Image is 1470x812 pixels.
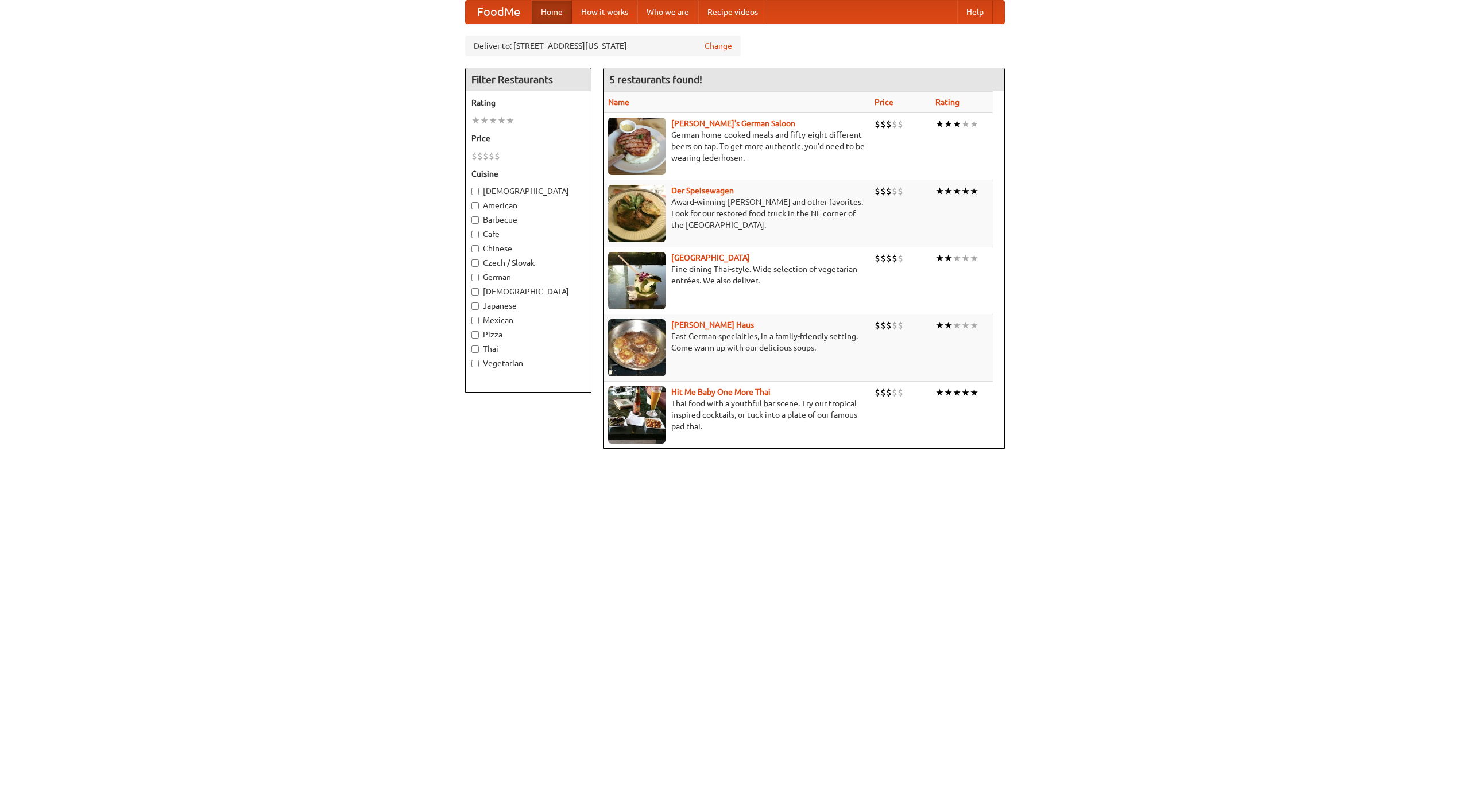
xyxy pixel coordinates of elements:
li: $ [892,118,898,130]
label: Czech / Slovak [471,257,585,269]
li: $ [875,252,880,265]
li: ★ [953,319,961,332]
li: $ [886,185,892,197]
li: $ [880,252,886,265]
li: $ [483,150,489,162]
li: $ [875,386,880,399]
li: ★ [970,319,978,332]
img: babythai.jpg [608,386,666,444]
li: $ [880,118,886,130]
li: $ [471,150,477,162]
li: ★ [935,319,944,332]
a: Name [608,98,629,107]
input: American [471,202,479,209]
li: $ [880,319,886,332]
li: $ [898,319,903,332]
li: ★ [961,185,970,197]
li: ★ [961,118,970,130]
li: $ [880,386,886,399]
input: Chinese [471,245,479,252]
div: Deliver to: [STREET_ADDRESS][US_STATE] [465,36,741,56]
a: Who we are [637,1,698,24]
li: ★ [471,114,480,127]
li: ★ [953,118,961,130]
li: $ [898,252,903,265]
p: East German specialties, in a family-friendly setting. Come warm up with our delicious soups. [608,331,865,353]
li: $ [892,252,898,265]
li: ★ [944,386,953,399]
li: ★ [935,252,944,265]
input: Cafe [471,231,479,238]
li: ★ [961,386,970,399]
a: Home [532,1,572,24]
li: ★ [970,185,978,197]
label: Thai [471,343,585,355]
input: German [471,274,479,281]
a: Der Speisewagen [671,186,734,195]
li: $ [892,319,898,332]
li: ★ [480,114,489,127]
a: Price [875,98,893,107]
input: Thai [471,345,479,353]
h5: Price [471,133,585,144]
li: ★ [935,185,944,197]
li: $ [886,386,892,399]
label: [DEMOGRAPHIC_DATA] [471,185,585,197]
li: ★ [935,386,944,399]
img: satay.jpg [608,252,666,309]
input: [DEMOGRAPHIC_DATA] [471,188,479,195]
label: Barbecue [471,214,585,226]
li: ★ [935,118,944,130]
li: ★ [497,114,506,127]
p: German home-cooked meals and fifty-eight different beers on tap. To get more authentic, you'd nee... [608,129,865,164]
input: Barbecue [471,216,479,224]
input: Vegetarian [471,360,479,367]
h4: Filter Restaurants [466,68,591,91]
input: Mexican [471,317,479,324]
img: esthers.jpg [608,118,666,175]
li: ★ [944,319,953,332]
li: $ [886,319,892,332]
li: ★ [953,185,961,197]
p: Award-winning [PERSON_NAME] and other favorites. Look for our restored food truck in the NE corne... [608,196,865,231]
label: Japanese [471,300,585,312]
li: ★ [961,319,970,332]
input: Pizza [471,331,479,339]
li: ★ [961,252,970,265]
li: $ [898,386,903,399]
li: $ [880,185,886,197]
input: Japanese [471,302,479,310]
li: $ [892,185,898,197]
li: ★ [489,114,497,127]
label: [DEMOGRAPHIC_DATA] [471,286,585,297]
a: Hit Me Baby One More Thai [671,387,771,397]
li: ★ [970,252,978,265]
a: [PERSON_NAME] Haus [671,320,754,329]
li: ★ [953,252,961,265]
li: ★ [944,185,953,197]
li: $ [875,185,880,197]
li: ★ [944,118,953,130]
a: Rating [935,98,960,107]
ng-pluralize: 5 restaurants found! [609,74,702,85]
li: ★ [953,386,961,399]
li: $ [477,150,483,162]
li: ★ [944,252,953,265]
a: How it works [572,1,637,24]
img: kohlhaus.jpg [608,319,666,376]
li: $ [875,118,880,130]
input: [DEMOGRAPHIC_DATA] [471,288,479,296]
a: [PERSON_NAME]'s German Saloon [671,119,795,128]
a: Change [705,40,732,52]
label: Cafe [471,228,585,240]
li: ★ [506,114,514,127]
a: Help [957,1,993,24]
a: [GEOGRAPHIC_DATA] [671,253,750,262]
label: Pizza [471,329,585,340]
h5: Cuisine [471,168,585,180]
